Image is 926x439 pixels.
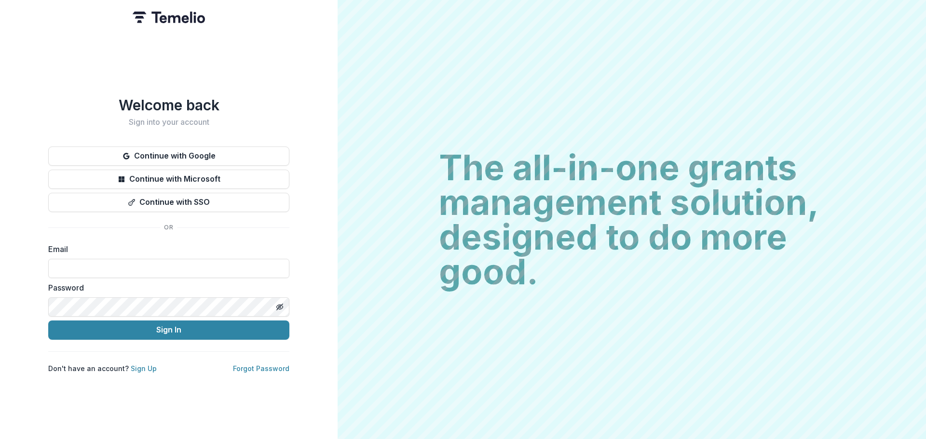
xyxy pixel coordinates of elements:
button: Continue with Microsoft [48,170,289,189]
button: Continue with SSO [48,193,289,212]
button: Continue with Google [48,146,289,166]
button: Toggle password visibility [272,299,287,315]
h1: Welcome back [48,96,289,114]
a: Sign Up [131,364,157,372]
label: Password [48,282,284,293]
label: Email [48,243,284,255]
button: Sign In [48,320,289,340]
img: Temelio [133,12,205,23]
p: Don't have an account? [48,363,157,373]
h2: Sign into your account [48,118,289,127]
a: Forgot Password [233,364,289,372]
